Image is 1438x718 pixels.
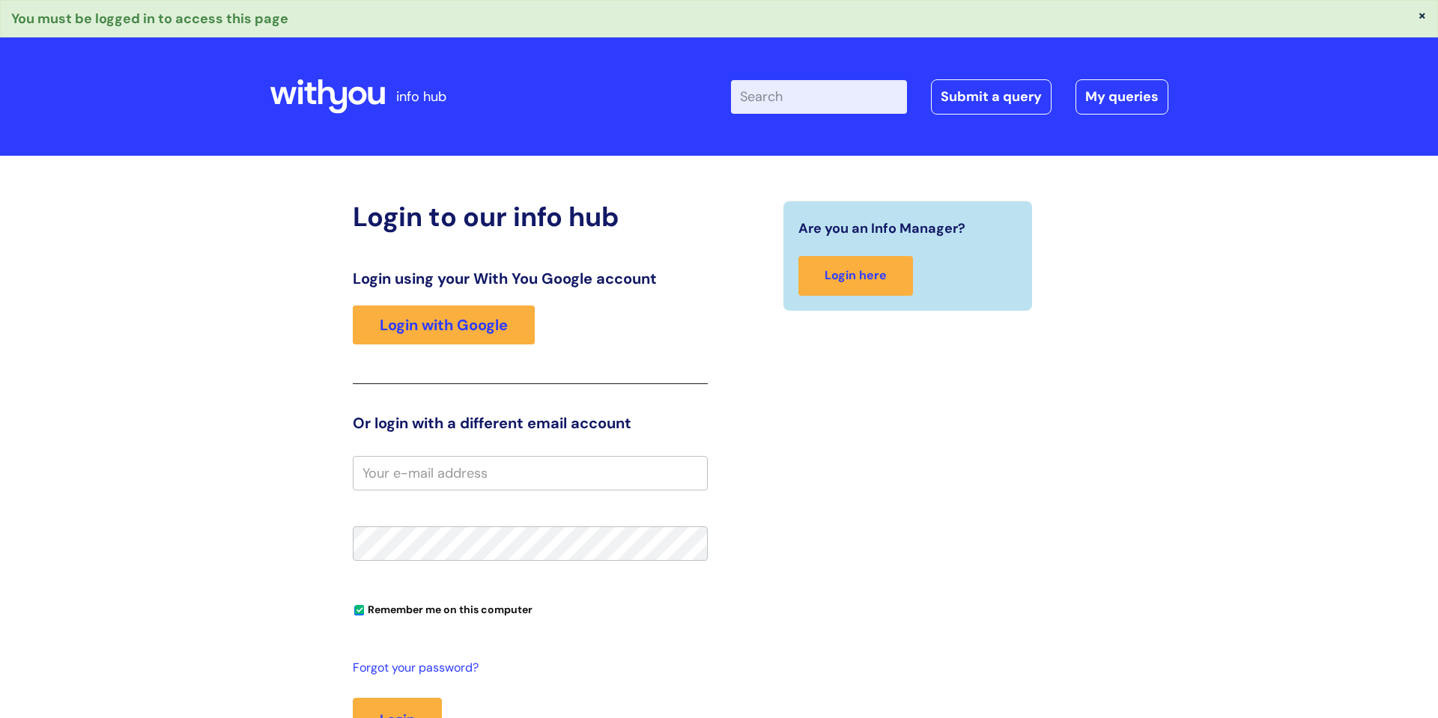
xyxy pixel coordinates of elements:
[353,414,708,432] h3: Or login with a different email account
[353,270,708,287] h3: Login using your With You Google account
[931,79,1052,114] a: Submit a query
[353,201,708,233] h2: Login to our info hub
[396,85,446,109] p: info hub
[353,305,535,344] a: Login with Google
[354,606,364,615] input: Remember me on this computer
[731,80,907,113] input: Search
[353,600,533,616] label: Remember me on this computer
[353,657,700,679] a: Forgot your password?
[353,597,708,621] div: You can uncheck this option if you're logging in from a shared device
[798,256,913,296] a: Login here
[798,216,965,240] span: Are you an Info Manager?
[353,456,708,490] input: Your e-mail address
[1418,8,1427,22] button: ×
[1076,79,1168,114] a: My queries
